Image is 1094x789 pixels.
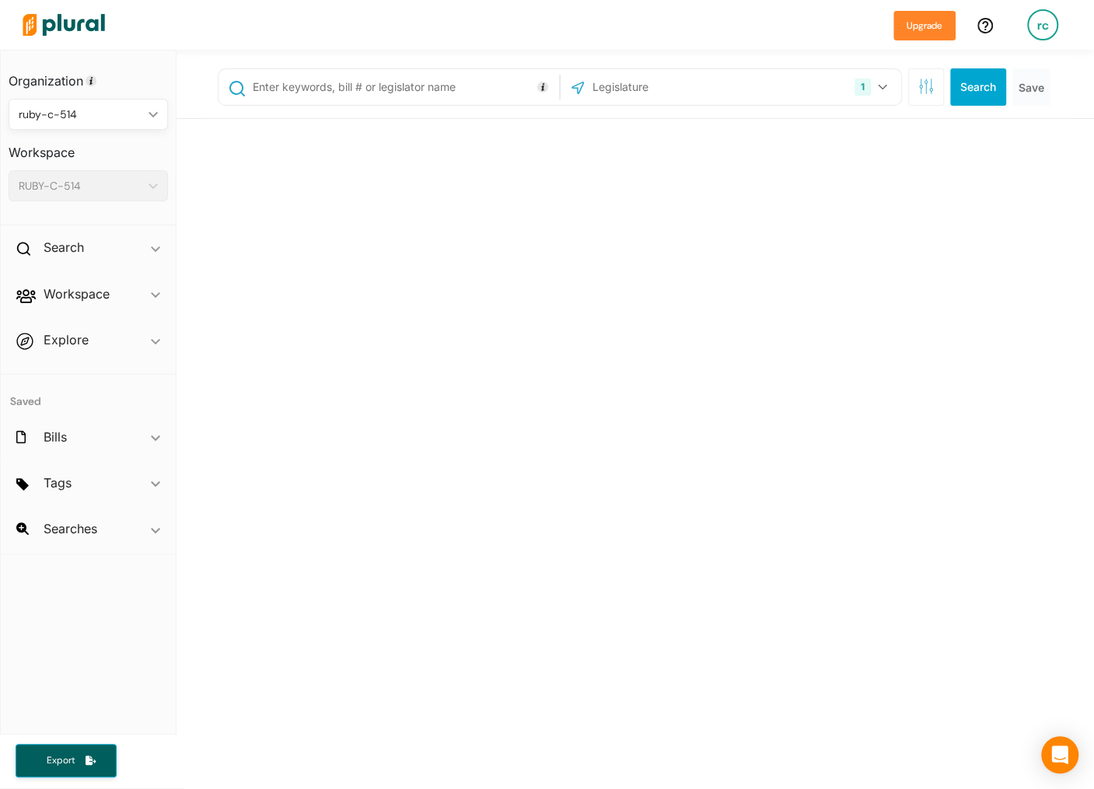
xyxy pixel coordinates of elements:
button: Save [1012,68,1050,106]
h2: Explore [44,331,89,348]
h2: Workspace [44,285,110,302]
div: Tooltip anchor [84,74,98,88]
h2: Searches [44,520,97,537]
span: Export [36,754,86,767]
span: Search Filters [918,79,934,92]
h3: Organization [9,58,168,93]
button: Search [950,68,1006,106]
h2: Search [44,239,84,256]
a: rc [1015,3,1071,47]
div: 1 [855,79,871,96]
input: Legislature [591,72,757,102]
h2: Tags [44,474,72,491]
div: Tooltip anchor [536,80,550,94]
div: Open Intercom Messenger [1041,736,1078,773]
a: Upgrade [893,17,956,33]
input: Enter keywords, bill # or legislator name [251,72,555,102]
h3: Workspace [9,130,168,164]
h4: Saved [1,375,176,413]
button: Upgrade [893,11,956,40]
h2: Bills [44,428,67,445]
button: 1 [848,72,897,102]
div: RUBY-C-514 [19,178,142,194]
div: ruby-c-514 [19,106,142,123]
div: rc [1027,9,1058,40]
button: Export [16,744,117,777]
